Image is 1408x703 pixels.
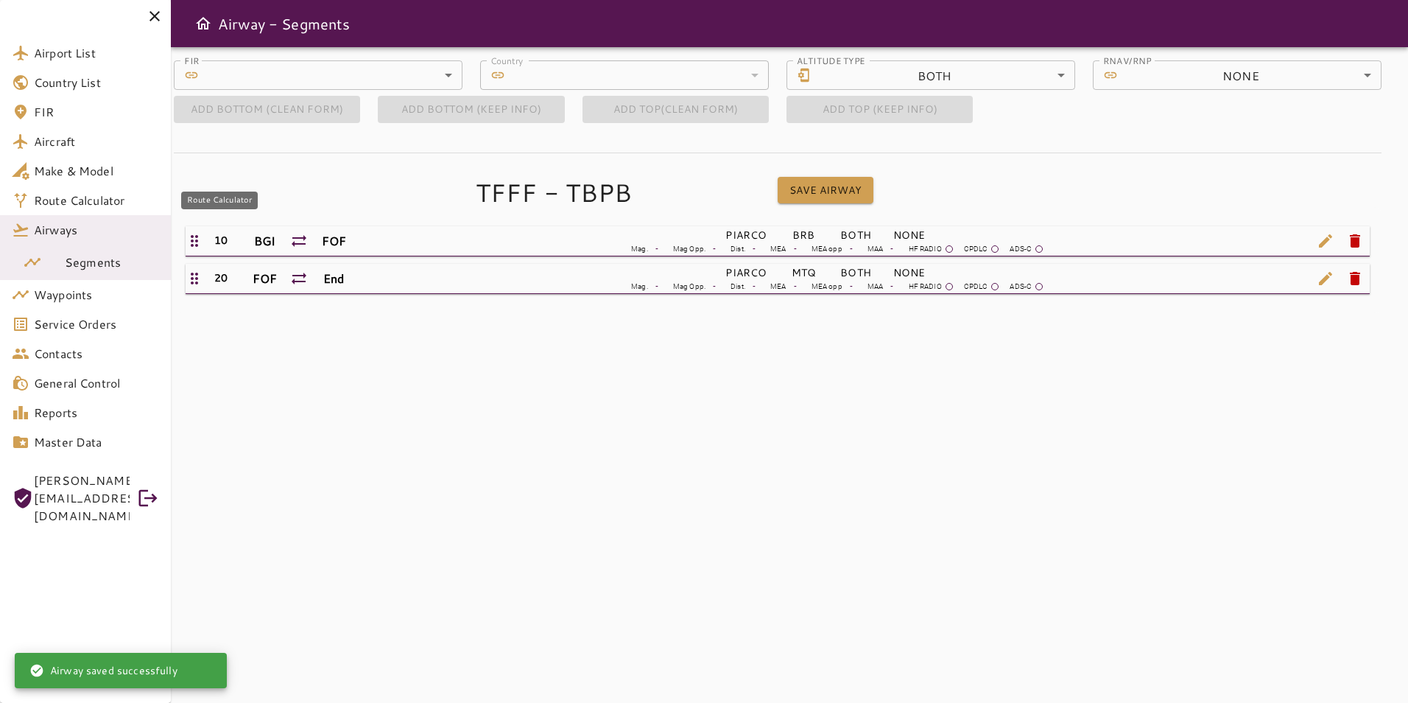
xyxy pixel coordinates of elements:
div: BOTH [817,60,1075,90]
span: Airport List [34,44,159,62]
span: Segments [65,253,159,271]
span: Country List [34,74,159,91]
p: CPDLC [964,244,988,254]
p: - [753,244,756,254]
label: RNAV/RNP [1103,54,1151,66]
p: MAA [867,281,883,292]
p: MEA [770,244,786,254]
p: - [713,281,716,292]
h6: MTQ [792,265,816,281]
p: - [890,244,893,254]
p: - [850,281,853,292]
div: 10BGIFOFPIARCOBRBBOTHNONEMag.-Mag Opp.-Dist.-MEA-MEA opp-MAA-HF RADIOCPDLCADS-Ceditdelete [186,226,1370,256]
p: MEA [770,281,786,292]
p: HF RADIO [909,244,942,254]
span: delete [1340,264,1370,293]
button: Save Airway [778,177,873,204]
p: - [794,281,797,292]
span: Route Calculator [34,192,159,209]
p: MEA opp [812,244,842,254]
label: Country [490,54,523,66]
p: - [655,244,658,254]
p: Mag Opp. [673,244,705,254]
span: Service Orders [34,315,159,333]
span: [PERSON_NAME][EMAIL_ADDRESS][DOMAIN_NAME] [34,472,130,525]
h6: BOTH [840,228,871,244]
div: NONE [1124,60,1381,90]
span: Master Data [34,433,159,451]
p: HF RADIO [909,281,942,292]
label: ALTITUDE TYPE [797,54,865,66]
p: - [655,281,658,292]
p: - [850,244,853,254]
h6: PIARCO [725,228,767,244]
span: Make & Model [34,162,159,180]
p: CPDLC [964,281,988,292]
p: MEA opp [812,281,842,292]
span: General Control [34,374,159,392]
p: ADS-C [1010,281,1032,292]
p: - [794,244,797,254]
p: Mag. [631,281,648,292]
div: ​ [205,60,462,90]
span: edit [1311,226,1340,256]
span: Aircraft [34,133,159,150]
label: FIR [184,54,200,66]
h4: TFFF - TBPB [476,177,778,208]
div: Route Calculator [181,192,258,209]
p: Mag Opp. [673,281,705,292]
button: Open drawer [189,9,218,38]
h6: FOF [253,268,277,289]
h6: 20 [214,270,228,287]
span: edit [1311,264,1340,293]
h6: BGI [254,231,275,251]
p: MAA [867,244,883,254]
h6: FOF [322,231,346,251]
h6: BOTH [840,265,871,281]
p: - [753,281,756,292]
h6: BRB [792,228,814,244]
p: Mag. [631,244,648,254]
span: Reports [34,404,159,422]
span: Waypoints [34,286,159,304]
span: delete [1340,226,1370,256]
div: 20FOFEndPIARCOMTQBOTHNONEMag.-Mag Opp.-Dist.-MEA-MEA opp-MAA-HF RADIOCPDLCADS-Ceditdelete [186,264,1370,294]
span: Airways [34,221,159,239]
span: Contacts [34,345,159,363]
h6: Airway - Segments [218,12,351,35]
div: ​ [511,60,769,90]
p: - [713,244,716,254]
h6: PIARCO [725,265,767,281]
h6: 10 [214,233,228,249]
p: Dist. [731,281,745,292]
span: FIR [34,103,159,121]
p: ADS-C [1010,244,1032,254]
h6: NONE [893,265,945,281]
p: - [890,281,893,292]
h6: End [323,268,344,289]
p: Dist. [731,244,745,254]
div: Airway saved successfully [29,657,177,684]
h6: NONE [893,228,945,244]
